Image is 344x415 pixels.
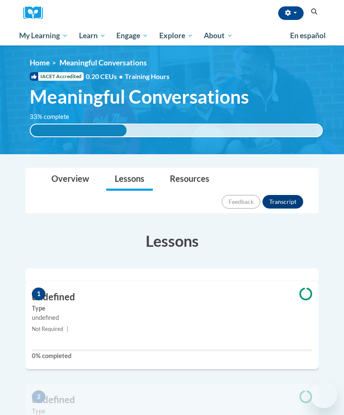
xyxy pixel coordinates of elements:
label: 33% complete [30,112,79,121]
button: Transcript [262,195,303,209]
button: Feedback [222,195,260,209]
span: 2 [32,390,45,403]
span: | [67,326,68,332]
a: My Learning [14,26,73,45]
a: Resources [161,168,218,191]
a: Home [30,58,50,67]
span: Meaningful Conversations [30,85,249,108]
span: Learn [79,31,106,41]
label: Type [32,304,312,313]
h3: undefined [25,291,319,304]
button: Account Settings [278,6,304,20]
div: 33% complete [31,124,127,136]
span: IACET Accredited [30,72,84,81]
a: Explore [154,26,199,45]
span: Training Hours [125,72,169,80]
h3: Lessons [25,230,319,251]
span: Meaningful Conversations [59,58,147,67]
span: Not Required [32,326,63,332]
span: About [204,31,233,41]
div: undefined [32,313,312,322]
a: Lessons [106,168,153,191]
button: Search [308,7,321,17]
span: 0.20 CEUs [86,72,125,81]
span: Engage [116,31,148,41]
span: My Learning [19,31,68,41]
a: Cox Campus [23,6,49,20]
a: Engage [111,26,154,45]
div: Main menu [13,26,331,45]
a: About [199,26,239,45]
a: En español [285,27,331,45]
a: Overview [43,168,98,191]
h3: undefined [25,393,319,407]
span: En español [290,31,326,40]
span: Explore [159,31,193,41]
img: Logo brand [23,6,49,20]
span: • [119,72,123,80]
iframe: Button to launch messaging window [310,381,337,408]
span: 1 [32,288,45,300]
a: Learn [73,26,111,45]
label: 0% completed [32,351,312,361]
